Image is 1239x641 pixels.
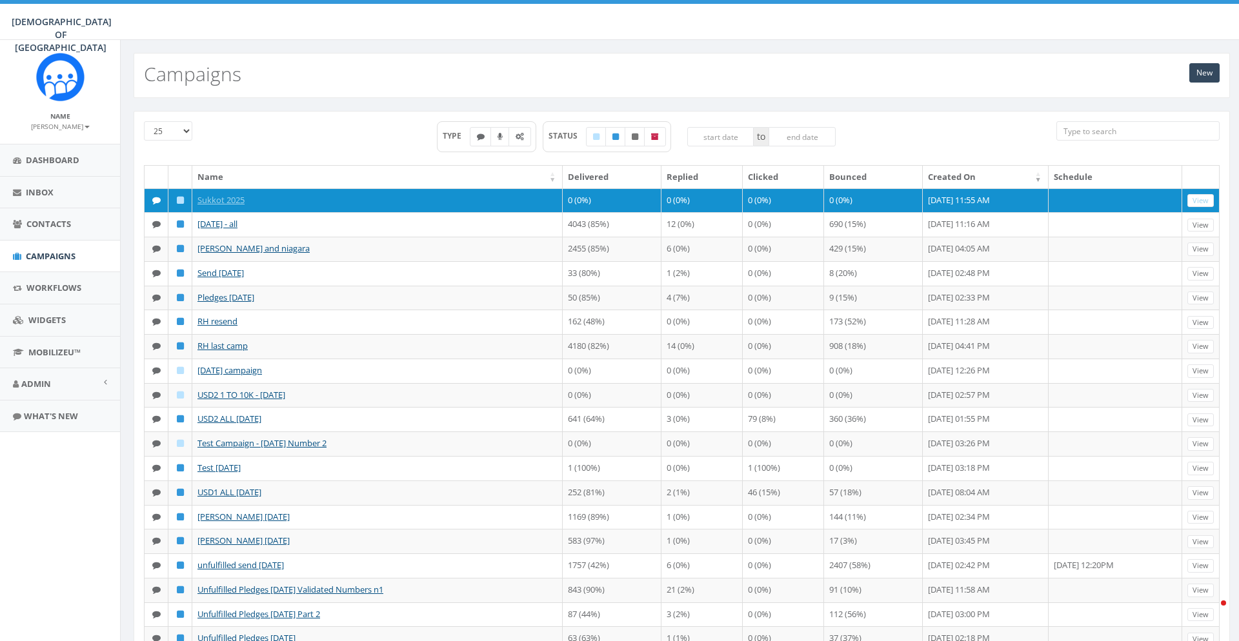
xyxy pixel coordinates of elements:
td: 1757 (42%) [563,553,661,578]
td: [DATE] 02:48 PM [923,261,1049,286]
input: end date [769,127,836,146]
td: 2407 (58%) [824,553,923,578]
i: Published [177,586,184,594]
td: 57 (18%) [824,480,923,505]
td: [DATE] 12:26 PM [923,359,1049,383]
i: Published [177,513,184,521]
td: 6 (0%) [661,553,743,578]
i: Text SMS [152,342,161,350]
i: Text SMS [152,196,161,204]
th: Delivered [563,166,661,188]
span: to [754,127,769,146]
td: 0 (0%) [661,456,743,480]
a: View [1187,559,1214,573]
td: 0 (0%) [824,188,923,213]
input: start date [687,127,754,146]
td: 1 (0%) [661,529,743,553]
i: Ringless Voice Mail [498,133,503,141]
td: 252 (81%) [563,480,661,505]
td: 0 (0%) [563,431,661,456]
a: Send [DATE] [197,267,244,279]
i: Text SMS [152,293,161,302]
td: 843 (90%) [563,578,661,602]
i: Text SMS [152,537,161,545]
label: Automated Message [509,127,531,146]
th: Bounced [824,166,923,188]
td: [DATE] 03:26 PM [923,431,1049,456]
td: 1169 (89%) [563,505,661,529]
i: Text SMS [152,317,161,326]
td: 21 (2%) [661,578,743,602]
i: Published [177,415,184,423]
a: Test Campaign - [DATE] Number 2 [197,437,327,449]
td: 0 (0%) [743,553,824,578]
i: Unpublished [632,133,638,141]
i: Text SMS [152,220,161,228]
a: View [1187,219,1214,232]
a: View [1187,267,1214,281]
i: Published [177,220,184,228]
td: 360 (36%) [824,407,923,431]
td: 8 (20%) [824,261,923,286]
small: [PERSON_NAME] [31,122,90,131]
td: 14 (0%) [661,334,743,359]
span: What's New [24,410,78,422]
td: 641 (64%) [563,407,661,431]
td: 0 (0%) [824,383,923,408]
td: 33 (80%) [563,261,661,286]
td: 2 (1%) [661,480,743,505]
label: Unpublished [625,127,645,146]
td: [DATE] 08:04 AM [923,480,1049,505]
label: Text SMS [470,127,492,146]
a: View [1187,486,1214,500]
td: 0 (0%) [563,188,661,213]
td: 429 (15%) [824,237,923,261]
td: 112 (56%) [824,602,923,627]
span: STATUS [549,130,587,141]
img: Rally_Corp_Icon.png [36,53,85,101]
a: View [1187,340,1214,353]
td: 6 (0%) [661,237,743,261]
iframe: Intercom live chat [1195,597,1226,628]
td: 0 (0%) [563,383,661,408]
i: Text SMS [152,610,161,618]
span: Workflows [26,282,81,293]
small: Name [50,112,70,121]
td: 46 (15%) [743,480,824,505]
a: View [1187,242,1214,256]
i: Draft [177,439,184,448]
span: Admin [21,378,51,390]
td: 17 (3%) [824,529,923,553]
i: Draft [177,366,184,375]
td: [DATE] 04:05 AM [923,237,1049,261]
td: 0 (0%) [743,286,824,310]
i: Published [177,293,184,302]
a: USD1 ALL [DATE] [197,486,261,498]
td: 9 (15%) [824,286,923,310]
i: Published [177,269,184,277]
span: TYPE [443,130,470,141]
a: [PERSON_NAME] [31,120,90,132]
td: [DATE] 02:57 PM [923,383,1049,408]
i: Text SMS [152,244,161,253]
a: View [1187,535,1214,549]
td: 4043 (85%) [563,212,661,237]
a: View [1187,608,1214,622]
td: 0 (0%) [743,334,824,359]
span: Contacts [26,218,71,230]
h2: Campaigns [144,63,241,84]
td: [DATE] 02:42 PM [923,553,1049,578]
i: Text SMS [152,464,161,472]
i: Published [177,317,184,326]
a: USD2 1 TO 10K - [DATE] [197,389,285,400]
a: Unfulfilled Pledges [DATE] Part 2 [197,608,320,620]
span: Campaigns [26,250,76,262]
span: Dashboard [26,154,79,166]
a: [DATE] campaign [197,364,262,376]
td: 3 (2%) [661,602,743,627]
i: Text SMS [152,366,161,375]
i: Published [177,488,184,497]
td: 50 (85%) [563,286,661,310]
label: Archived [644,127,666,146]
td: 690 (15%) [824,212,923,237]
